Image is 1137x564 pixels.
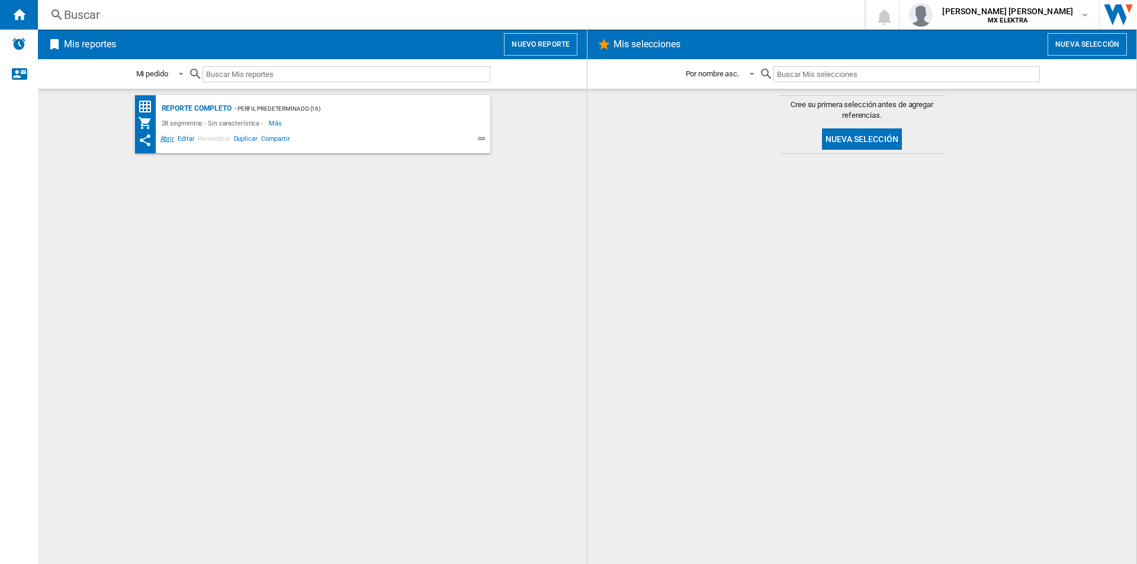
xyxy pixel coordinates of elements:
[159,116,269,130] div: 28 segmentos - Sin característica -
[136,69,168,78] div: Mi pedido
[773,66,1039,82] input: Buscar Mis selecciones
[62,33,118,56] h2: Mis reportes
[12,37,26,51] img: alerts-logo.svg
[176,133,196,147] span: Editar
[1048,33,1127,56] button: Nueva selección
[259,133,292,147] span: Compartir
[988,17,1027,24] b: MX ELEKTRA
[64,7,834,23] div: Buscar
[232,101,467,116] div: - Perfil predeterminado (16)
[686,69,740,78] div: Por nombre asc.
[822,128,902,150] button: Nueva selección
[504,33,577,56] button: Nuevo reporte
[203,66,490,82] input: Buscar Mis reportes
[942,5,1073,17] span: [PERSON_NAME] [PERSON_NAME]
[611,33,683,56] h2: Mis selecciones
[138,116,159,130] div: Mi colección
[779,99,945,121] span: Cree su primera selección antes de agregar referencias.
[909,3,933,27] img: profile.jpg
[138,99,159,114] div: Matriz de precios
[232,133,259,147] span: Duplicar
[159,101,232,116] div: Reporte completo
[269,116,284,130] span: Más
[159,133,176,147] span: Abrir
[138,133,152,147] ng-md-icon: Este reporte se ha compartido contigo
[196,133,232,147] span: Renombrar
